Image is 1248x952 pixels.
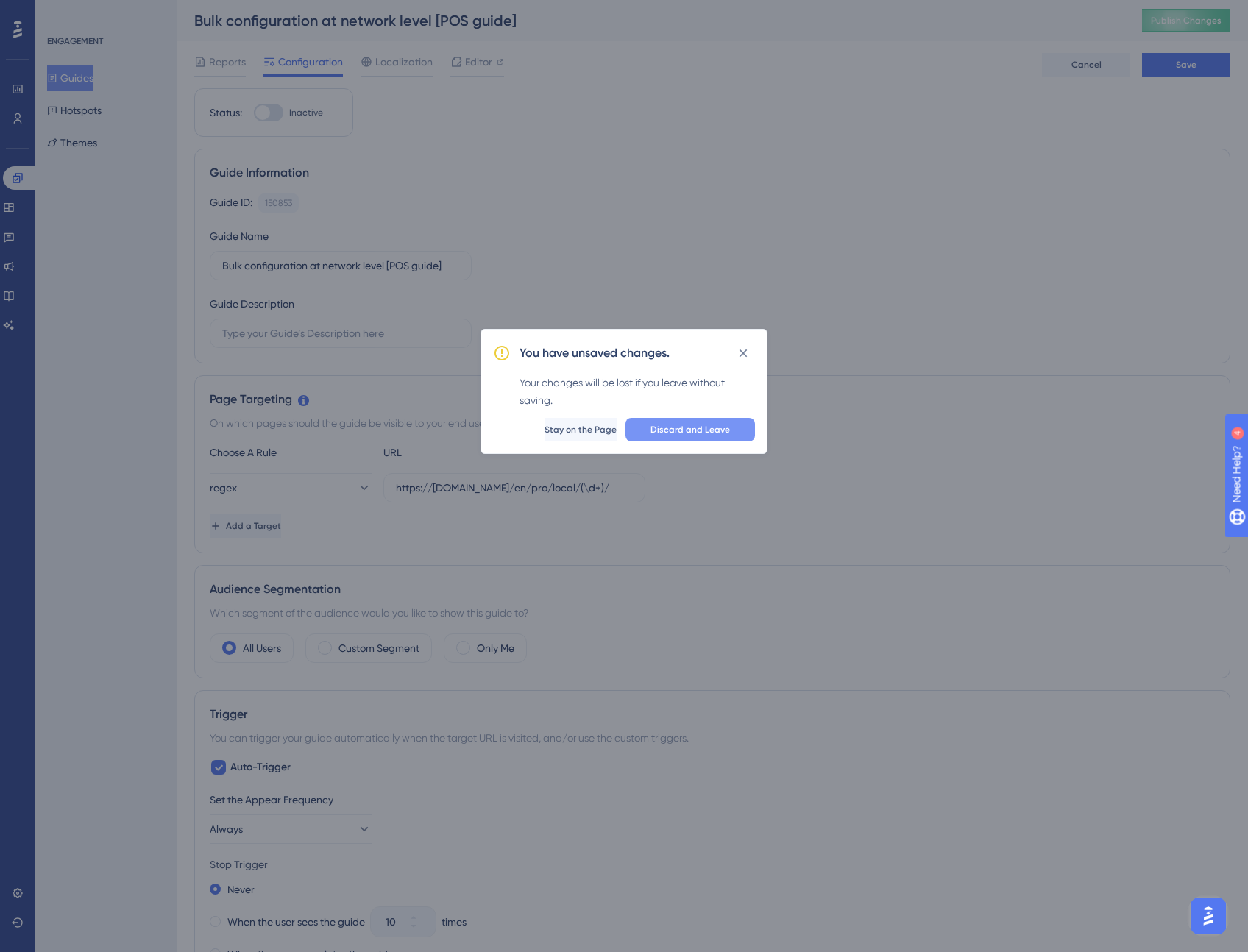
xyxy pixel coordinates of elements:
[650,424,730,436] span: Discard and Leave
[520,374,755,409] div: Your changes will be lost if you leave without saving.
[102,7,107,19] div: 4
[35,4,92,21] span: Need Help?
[545,424,617,436] span: Stay on the Page
[520,344,670,362] h2: You have unsaved changes.
[1186,894,1230,938] iframe: UserGuiding AI Assistant Launcher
